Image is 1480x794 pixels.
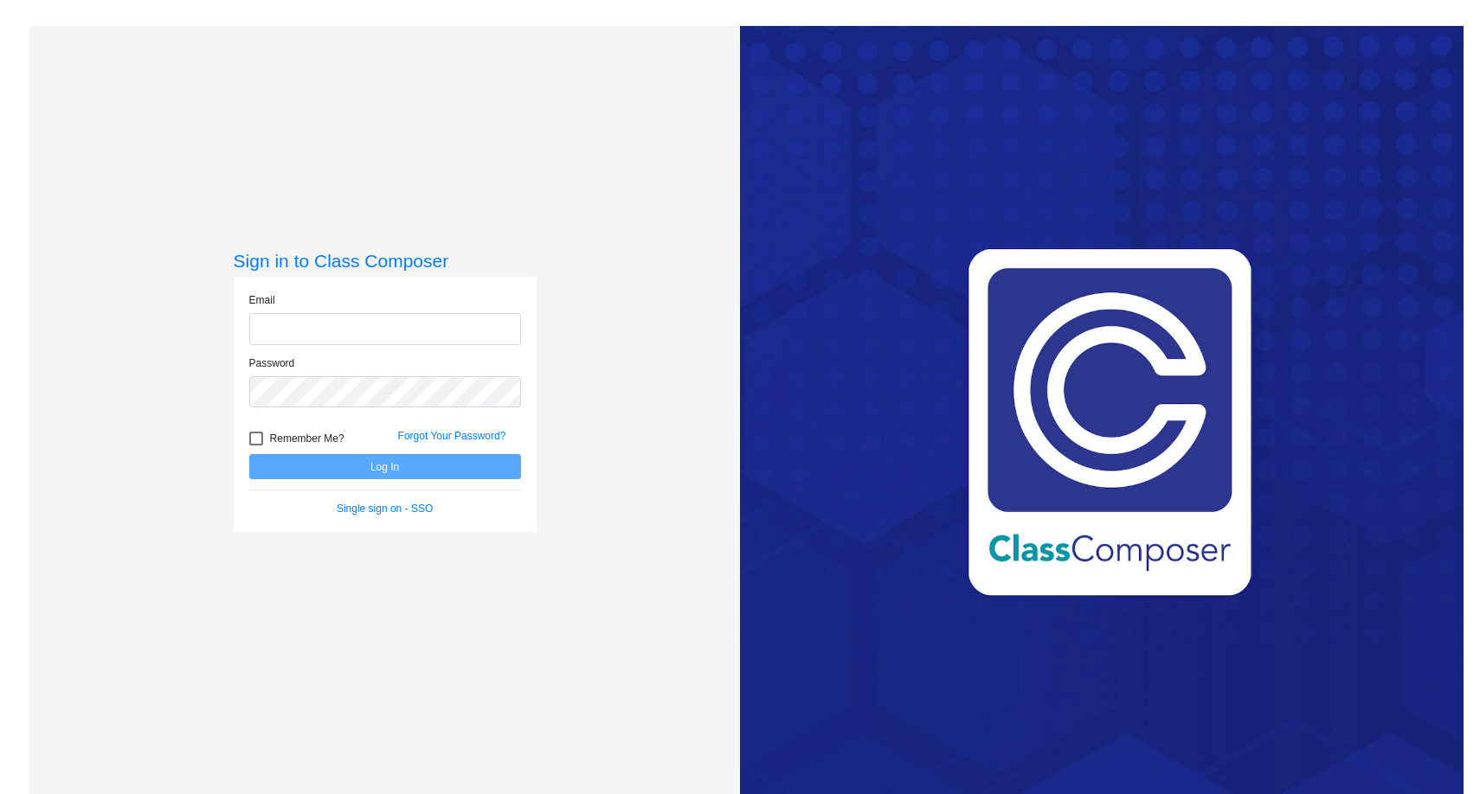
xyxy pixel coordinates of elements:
a: Single sign on - SSO [337,503,433,515]
button: Log In [249,454,521,479]
span: Remember Me? [270,428,344,449]
label: Email [249,292,275,308]
a: Forgot Your Password? [398,430,506,442]
h3: Sign in to Class Composer [234,250,537,272]
label: Password [249,355,295,371]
